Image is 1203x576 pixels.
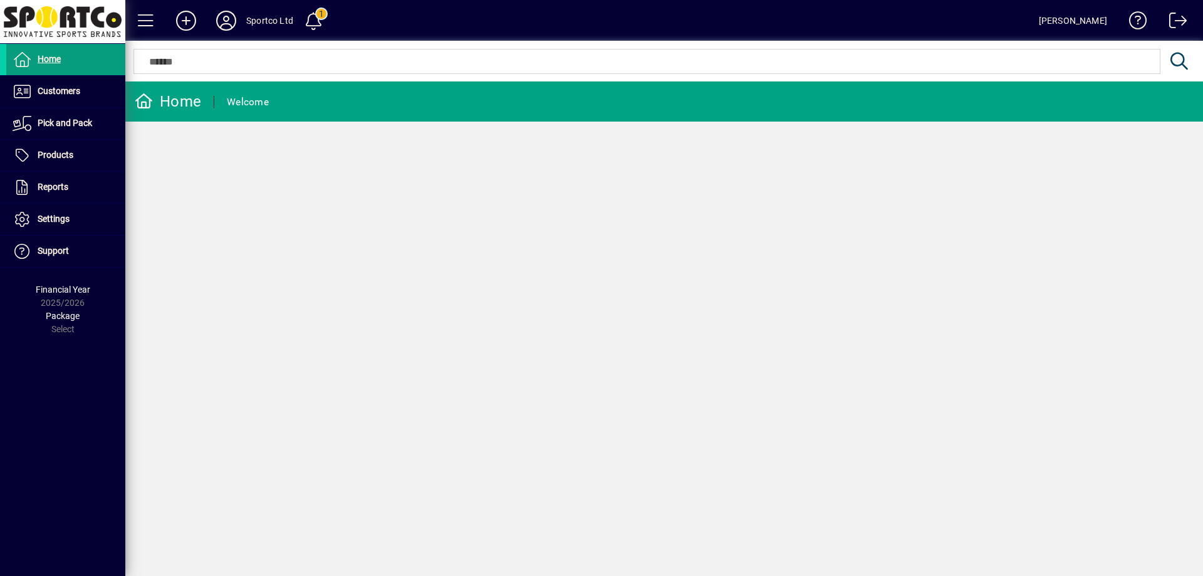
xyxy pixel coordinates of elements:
a: Knowledge Base [1120,3,1147,43]
div: Home [135,92,201,112]
span: Support [38,246,69,256]
span: Financial Year [36,285,90,295]
a: Settings [6,204,125,235]
span: Home [38,54,61,64]
a: Pick and Pack [6,108,125,139]
button: Add [166,9,206,32]
div: Welcome [227,92,269,112]
a: Customers [6,76,125,107]
a: Support [6,236,125,267]
span: Package [46,311,80,321]
a: Products [6,140,125,171]
a: Reports [6,172,125,203]
span: Products [38,150,73,160]
a: Logout [1160,3,1187,43]
div: [PERSON_NAME] [1039,11,1107,31]
span: Reports [38,182,68,192]
button: Profile [206,9,246,32]
div: Sportco Ltd [246,11,293,31]
span: Pick and Pack [38,118,92,128]
span: Customers [38,86,80,96]
span: Settings [38,214,70,224]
